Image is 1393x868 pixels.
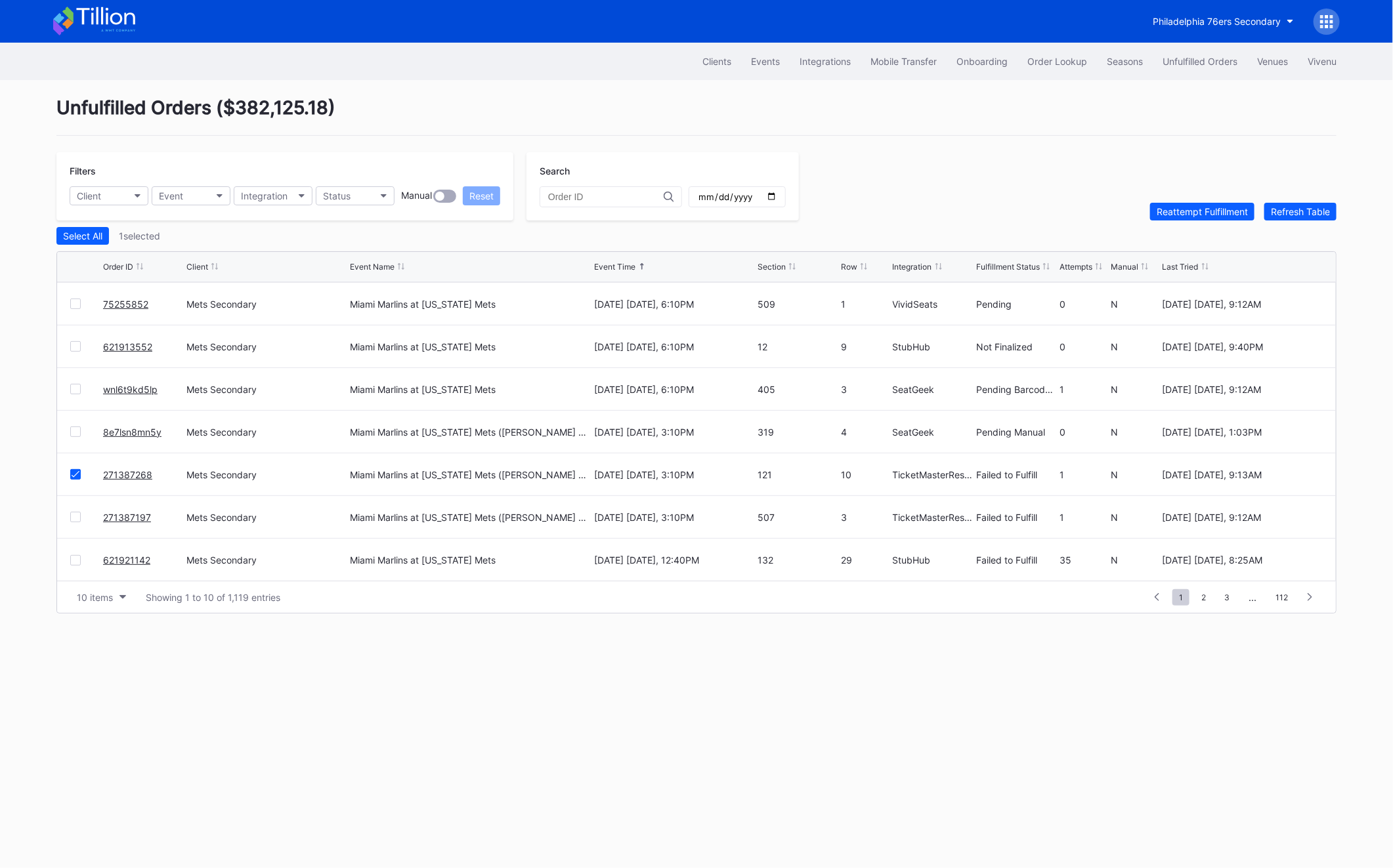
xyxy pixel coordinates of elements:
div: N [1111,426,1159,438]
div: Events [751,56,780,67]
div: [DATE] [DATE], 1:03PM [1163,426,1323,438]
div: Integration [893,262,932,272]
div: Showing 1 to 10 of 1,119 entries [146,592,280,603]
div: Order Lookup [1027,56,1087,67]
div: Mets Secondary [186,341,347,352]
div: Event [159,190,183,201]
div: Failed to Fulfill [976,469,1056,480]
a: 8e7lsn8mn5y [103,426,161,438]
button: Vivenu [1298,49,1346,73]
div: Seasons [1107,56,1143,67]
a: 75255852 [103,299,148,310]
button: Order Lookup [1018,49,1097,73]
div: [DATE] [DATE], 9:12AM [1163,299,1323,310]
button: Status [316,186,395,205]
div: Mets Secondary [186,512,347,523]
div: 1 [1060,384,1107,395]
div: Vivenu [1308,56,1337,67]
div: 3 [841,512,889,523]
a: 271387268 [103,469,152,480]
div: 1 [841,299,889,310]
div: [DATE] [DATE], 9:40PM [1163,341,1323,352]
a: Venues [1247,49,1298,73]
div: Order ID [103,262,133,272]
div: SeatGeek [893,384,973,395]
div: StubHub [893,341,973,352]
a: 621913552 [103,341,152,352]
a: Onboarding [947,49,1018,73]
div: Unfulfilled Orders ( $382,125.18 ) [56,96,1337,136]
div: [DATE] [DATE], 9:12AM [1163,384,1323,395]
div: Event Name [350,262,395,272]
div: Pending [976,299,1056,310]
div: [DATE] [DATE], 3:10PM [594,426,754,438]
div: Reattempt Fulfillment [1157,206,1248,217]
div: 0 [1060,426,1107,438]
div: 35 [1060,554,1107,566]
button: Integrations [790,49,861,73]
div: Mets Secondary [186,554,347,566]
div: Pending Barcode Validation [976,384,1056,395]
div: 12 [758,341,838,352]
div: Row [841,262,857,272]
div: Manual [1111,262,1138,272]
div: N [1111,299,1159,310]
div: Failed to Fulfill [976,512,1056,523]
button: Event [152,186,230,205]
div: Select All [63,230,102,241]
button: Philadelphia 76ers Secondary [1143,9,1304,33]
div: ... [1239,592,1266,603]
div: 132 [758,554,838,566]
span: 3 [1218,589,1236,606]
span: 112 [1269,589,1295,606]
span: 1 [1172,589,1189,606]
div: Miami Marlins at [US_STATE] Mets [350,299,496,310]
div: 4 [841,426,889,438]
div: 10 items [77,592,113,603]
div: Mets Secondary [186,426,347,438]
div: 10 [841,469,889,480]
a: Seasons [1097,49,1153,73]
div: Unfulfilled Orders [1163,56,1237,67]
div: [DATE] [DATE], 6:10PM [594,341,754,352]
button: Reattempt Fulfillment [1150,203,1254,220]
button: Integration [234,186,312,205]
div: [DATE] [DATE], 6:10PM [594,299,754,310]
div: 319 [758,426,838,438]
div: N [1111,469,1159,480]
div: Refresh Table [1271,206,1330,217]
div: 507 [758,512,838,523]
a: 271387197 [103,512,151,523]
div: [DATE] [DATE], 12:40PM [594,554,754,566]
div: 0 [1060,299,1107,310]
div: TicketMasterResale [893,469,973,480]
div: 0 [1060,341,1107,352]
div: Filters [70,165,500,176]
div: Search [540,165,786,176]
div: Integrations [800,56,851,67]
div: 3 [841,384,889,395]
div: VividSeats [893,299,973,310]
div: Miami Marlins at [US_STATE] Mets ([PERSON_NAME] Giveaway) [350,512,590,523]
div: Status [323,190,351,201]
button: 10 items [70,589,133,606]
div: Mets Secondary [186,469,347,480]
div: Miami Marlins at [US_STATE] Mets ([PERSON_NAME] Giveaway) [350,426,590,438]
div: StubHub [893,554,973,566]
div: 121 [758,469,838,480]
a: Mobile Transfer [861,49,947,73]
input: Order ID [548,192,664,202]
div: Miami Marlins at [US_STATE] Mets [350,384,496,395]
div: [DATE] [DATE], 3:10PM [594,512,754,523]
button: Events [741,49,790,73]
div: Venues [1257,56,1288,67]
button: Client [70,186,148,205]
button: Unfulfilled Orders [1153,49,1247,73]
div: N [1111,341,1159,352]
div: N [1111,554,1159,566]
button: Clients [693,49,741,73]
